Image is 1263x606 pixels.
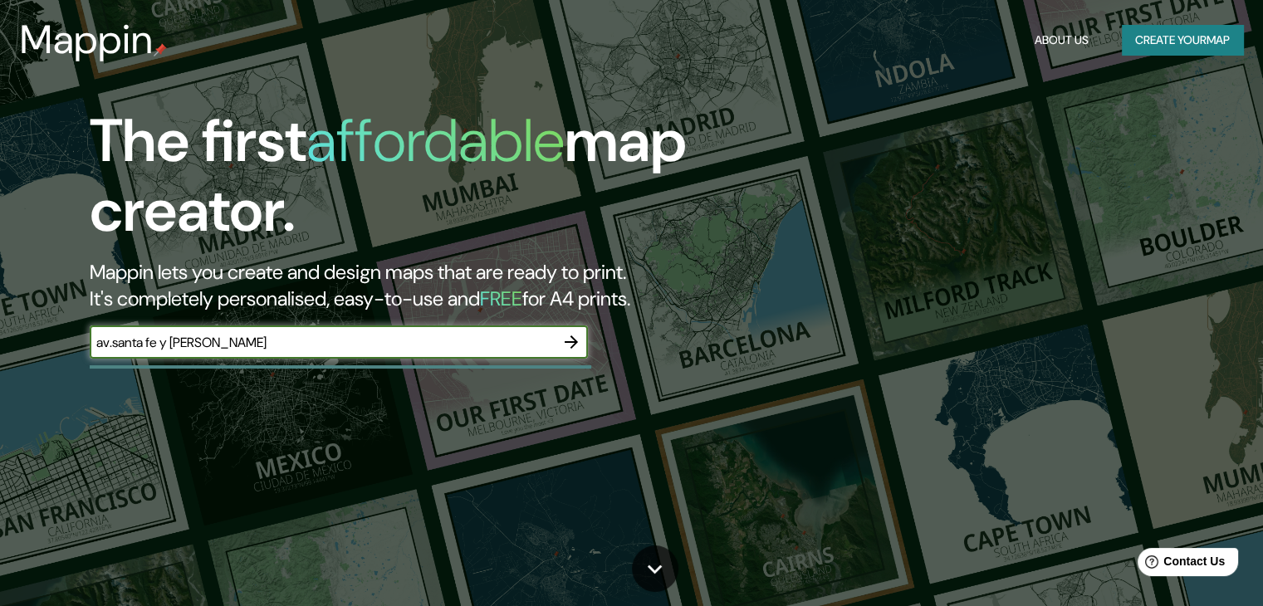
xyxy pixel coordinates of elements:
[90,106,722,259] h1: The first map creator.
[1115,541,1245,588] iframe: Help widget launcher
[90,333,555,352] input: Choose your favourite place
[1028,25,1095,56] button: About Us
[480,286,522,311] h5: FREE
[20,17,154,63] h3: Mappin
[154,43,167,56] img: mappin-pin
[1122,25,1243,56] button: Create yourmap
[306,102,565,179] h1: affordable
[90,259,722,312] h2: Mappin lets you create and design maps that are ready to print. It's completely personalised, eas...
